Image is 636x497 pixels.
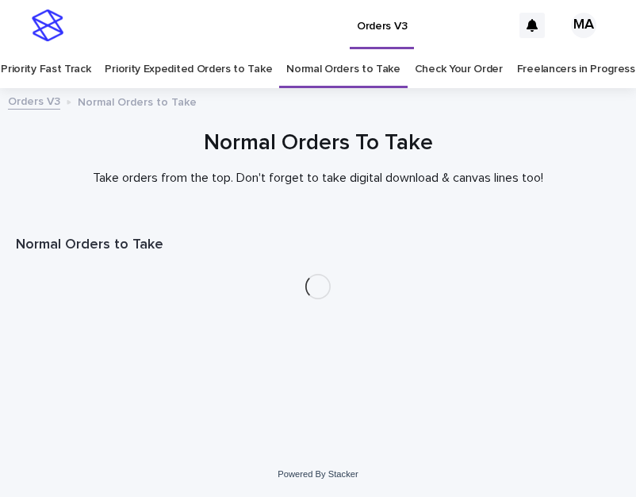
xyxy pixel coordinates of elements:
a: Priority Expedited Orders to Take [105,51,272,88]
p: Normal Orders to Take [78,92,197,110]
a: Check Your Order [415,51,503,88]
a: Priority Fast Track [1,51,90,88]
a: Normal Orders to Take [286,51,400,88]
a: Orders V3 [8,91,60,110]
img: stacker-logo-s-only.png [32,10,63,41]
a: Powered By Stacker [278,469,358,479]
div: MA [571,13,596,38]
a: Freelancers in Progress [517,51,635,88]
h1: Normal Orders to Take [16,236,620,255]
p: Take orders from the top. Don't forget to take digital download & canvas lines too! [16,171,620,186]
h1: Normal Orders To Take [16,129,620,158]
